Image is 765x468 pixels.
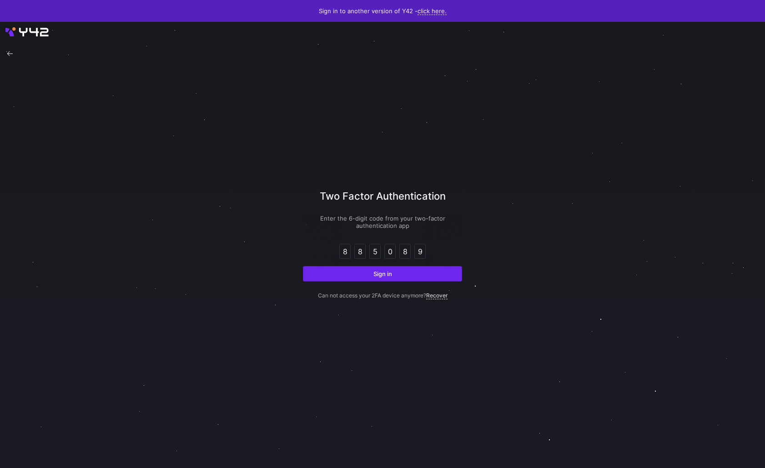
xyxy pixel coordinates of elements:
p: Can not access your 2FA device anymore? [303,282,462,299]
a: click here. [418,7,447,15]
div: Two Factor Authentication [303,189,462,215]
a: Recover [426,292,448,299]
p: Enter the 6-digit code from your two-factor authentication app [303,215,462,229]
span: Sign in [373,270,392,277]
button: Sign in [303,266,462,282]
